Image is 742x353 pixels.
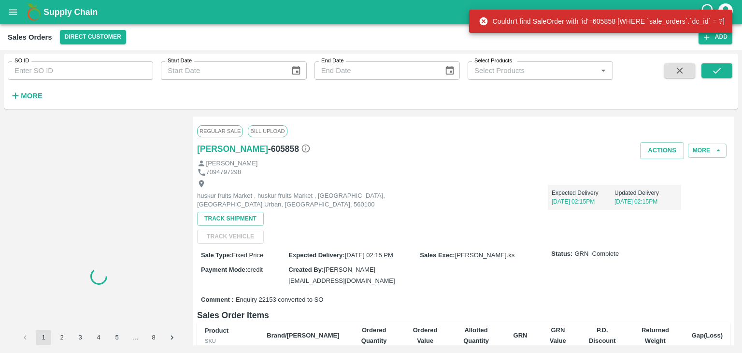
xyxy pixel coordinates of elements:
b: Product [205,327,228,334]
button: Open [597,64,610,77]
label: Start Date [168,57,192,65]
p: huskur fruits Market , huskur fruits Market , [GEOGRAPHIC_DATA], [GEOGRAPHIC_DATA] Urban, [GEOGRA... [197,191,414,209]
b: Ordered Quantity [361,326,387,344]
div: customer-support [700,3,717,21]
label: Expected Delivery : [288,251,344,259]
a: [PERSON_NAME] [197,142,268,156]
div: account of current user [717,2,734,22]
div: … [128,333,143,342]
b: GRN Value [550,326,566,344]
button: Actions [640,142,684,159]
b: GRN [514,332,528,339]
p: [DATE] 02:15PM [614,197,677,206]
label: Sale Type : [201,251,232,259]
nav: pagination navigation [16,330,181,345]
p: [PERSON_NAME] [206,159,258,168]
button: Go to next page [164,330,180,345]
input: Select Products [471,64,594,77]
label: Select Products [474,57,512,65]
button: Go to page 2 [54,330,70,345]
label: SO ID [14,57,29,65]
h6: Sales Order Items [197,309,730,322]
span: [PERSON_NAME][EMAIL_ADDRESS][DOMAIN_NAME] [288,266,395,284]
span: [PERSON_NAME].ks [455,251,515,259]
strong: More [21,92,43,100]
b: Supply Chain [43,7,98,17]
span: [DATE] 02:15 PM [345,251,393,259]
input: Start Date [161,61,283,80]
span: Regular Sale [197,125,243,137]
span: credit [247,266,263,273]
div: Couldn't find SaleOrder with 'id'=605858 [WHERE `sale_orders`.`dc_id` = ?] [479,13,725,30]
button: Go to page 4 [91,330,106,345]
p: [DATE] 02:15PM [552,197,614,206]
p: Expected Delivery [552,189,614,197]
button: Go to page 5 [109,330,125,345]
label: Status: [551,250,572,259]
div: SKU [205,337,251,345]
button: Track Shipment [197,212,264,226]
a: Supply Chain [43,5,700,19]
button: Add [699,30,732,44]
b: Ordered Value [413,326,438,344]
h6: - 605858 [268,142,311,156]
button: Go to page 8 [146,330,161,345]
b: Gap(Loss) [692,332,723,339]
span: Fixed Price [232,251,263,259]
span: Bill Upload [248,125,287,137]
span: Enquiry 22153 converted to SO [236,295,323,305]
div: Sales Orders [8,31,52,44]
button: Choose date [287,61,305,80]
img: logo [24,2,43,22]
label: Sales Exec : [420,251,455,259]
button: Choose date [441,61,459,80]
label: Payment Mode : [201,266,247,273]
label: Created By : [288,266,324,273]
button: Go to page 3 [72,330,88,345]
button: More [8,88,45,104]
p: 7094797298 [206,168,241,177]
button: Select DC [60,30,126,44]
button: More [688,144,727,158]
p: Updated Delivery [614,189,677,197]
input: End Date [314,61,437,80]
button: open drawer [2,1,24,23]
span: GRN_Complete [574,250,619,259]
input: Enter SO ID [8,61,153,80]
b: P.D. Discount [589,326,616,344]
b: Brand/[PERSON_NAME] [267,332,339,339]
label: End Date [321,57,343,65]
b: Returned Weight [642,326,669,344]
label: Comment : [201,295,234,305]
button: page 1 [36,330,51,345]
b: Allotted Quantity [463,326,489,344]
